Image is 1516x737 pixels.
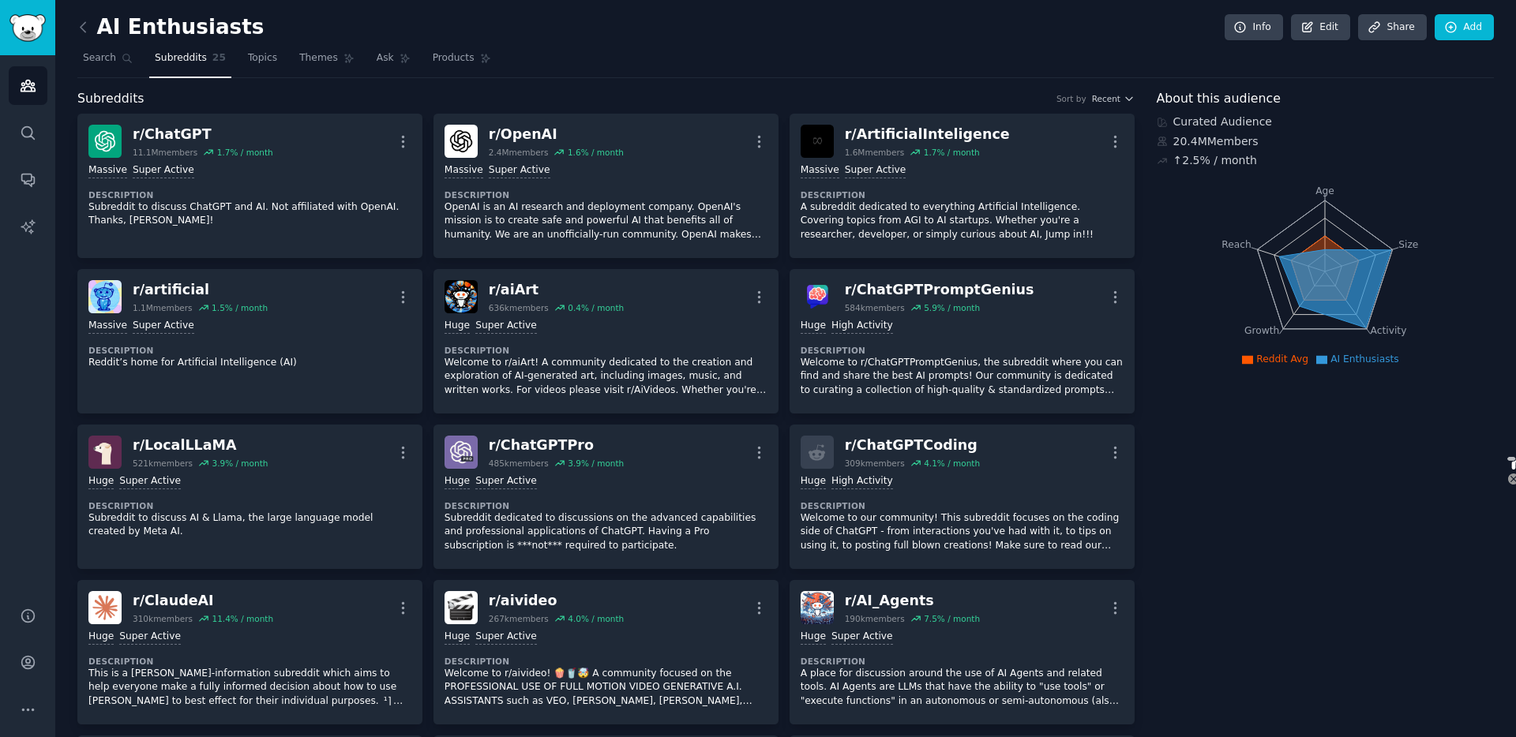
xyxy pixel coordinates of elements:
div: 190k members [845,613,905,624]
div: r/ ChatGPTPromptGenius [845,280,1034,300]
div: r/ aivideo [489,591,624,611]
a: LocalLLaMAr/LocalLLaMA521kmembers3.9% / monthHugeSuper ActiveDescriptionSubreddit to discuss AI &... [77,425,422,569]
a: ChatGPTr/ChatGPT11.1Mmembers1.7% / monthMassiveSuper ActiveDescriptionSubreddit to discuss ChatGP... [77,114,422,258]
div: Massive [88,163,127,178]
div: 584k members [845,302,905,313]
dt: Description [445,500,767,511]
div: Huge [88,630,114,645]
div: 4.1 % / month [924,458,980,469]
h2: AI Enthusiasts [77,15,264,40]
div: High Activity [831,319,893,334]
span: 25 [212,51,226,65]
div: Sort by [1056,93,1086,104]
dt: Description [88,500,411,511]
p: Welcome to r/aivideo! 🍿🥤🤯 A community focused on the PROFESSIONAL USE OF FULL MOTION VIDEO GENERA... [445,667,767,709]
a: aiArtr/aiArt636kmembers0.4% / monthHugeSuper ActiveDescriptionWelcome to r/aiArt! A community ded... [433,269,779,413]
div: Super Active [845,163,906,178]
tspan: Reach [1221,238,1251,249]
a: artificialr/artificial1.1Mmembers1.5% / monthMassiveSuper ActiveDescriptionReddit’s home for Arti... [77,269,422,413]
span: About this audience [1157,89,1281,109]
p: This is a [PERSON_NAME]-information subreddit which aims to help everyone make a fully informed d... [88,667,411,709]
div: r/ AI_Agents [845,591,980,611]
div: Huge [445,474,470,489]
div: r/ ChatGPTPro [489,436,624,455]
img: aivideo [445,591,478,624]
div: 0.4 % / month [568,302,624,313]
p: OpenAI is an AI research and deployment company. OpenAI's mission is to create safe and powerful ... [445,200,767,242]
img: aiArt [445,280,478,313]
span: Topics [248,51,277,65]
a: aivideor/aivideo267kmembers4.0% / monthHugeSuper ActiveDescriptionWelcome to r/aivideo! 🍿🥤🤯 A com... [433,580,779,724]
button: Recent [1092,93,1135,104]
tspan: Age [1315,185,1334,196]
div: Super Active [475,474,537,489]
div: 11.4 % / month [212,613,273,624]
div: Huge [801,630,826,645]
img: GummySearch logo [9,14,46,42]
p: Subreddit to discuss AI & Llama, the large language model created by Meta AI. [88,511,411,539]
dt: Description [88,656,411,667]
a: Share [1358,14,1426,41]
a: Products [427,46,497,78]
a: Edit [1291,14,1350,41]
dt: Description [88,189,411,200]
div: 11.1M members [133,147,197,158]
a: Subreddits25 [149,46,231,78]
div: 2.4M members [489,147,549,158]
span: Subreddits [155,51,207,65]
p: Welcome to r/ChatGPTPromptGenius, the subreddit where you can find and share the best AI prompts!... [801,356,1124,398]
div: 20.4M Members [1157,133,1495,150]
div: 1.7 % / month [217,147,273,158]
p: A place for discussion around the use of AI Agents and related tools. AI Agents are LLMs that hav... [801,667,1124,709]
a: r/ChatGPTCoding309kmembers4.1% / monthHugeHigh ActivityDescriptionWelcome to our community! This ... [790,425,1135,569]
div: Huge [801,474,826,489]
div: r/ LocalLLaMA [133,436,268,455]
a: Themes [294,46,360,78]
div: r/ artificial [133,280,268,300]
span: Products [433,51,475,65]
p: Subreddit dedicated to discussions on the advanced capabilities and professional applications of ... [445,511,767,553]
div: 310k members [133,613,193,624]
div: 3.9 % / month [568,458,624,469]
div: Super Active [489,163,550,178]
div: 521k members [133,458,193,469]
img: ChatGPTPro [445,436,478,469]
img: ClaudeAI [88,591,122,624]
span: Ask [377,51,394,65]
p: Subreddit to discuss ChatGPT and AI. Not affiliated with OpenAI. Thanks, [PERSON_NAME]! [88,200,411,228]
dt: Description [445,656,767,667]
div: Huge [801,319,826,334]
div: Huge [445,630,470,645]
tspan: Growth [1244,325,1279,336]
a: Search [77,46,138,78]
span: Reddit Avg [1256,354,1308,365]
span: Themes [299,51,338,65]
div: 1.7 % / month [924,147,980,158]
div: 3.9 % / month [212,458,268,469]
a: OpenAIr/OpenAI2.4Mmembers1.6% / monthMassiveSuper ActiveDescriptionOpenAI is an AI research and d... [433,114,779,258]
div: Huge [445,319,470,334]
img: ArtificialInteligence [801,125,834,158]
div: Massive [445,163,483,178]
div: 1.5 % / month [212,302,268,313]
dt: Description [801,500,1124,511]
div: Curated Audience [1157,114,1495,130]
span: Subreddits [77,89,144,109]
div: r/ ChatGPTCoding [845,436,980,455]
span: Recent [1092,93,1120,104]
div: 4.0 % / month [568,613,624,624]
a: Info [1225,14,1283,41]
div: 636k members [489,302,549,313]
a: ChatGPTPromptGeniusr/ChatGPTPromptGenius584kmembers5.9% / monthHugeHigh ActivityDescriptionWelcom... [790,269,1135,413]
dt: Description [88,345,411,356]
p: Welcome to r/aiArt! A community dedicated to the creation and exploration of AI-generated art, in... [445,356,767,398]
img: LocalLLaMA [88,436,122,469]
div: Super Active [475,319,537,334]
div: 485k members [489,458,549,469]
p: Reddit’s home for Artificial Intelligence (AI) [88,356,411,370]
div: Super Active [119,630,181,645]
div: r/ OpenAI [489,125,624,144]
p: Welcome to our community! This subreddit focuses on the coding side of ChatGPT - from interaction... [801,511,1124,553]
dt: Description [801,345,1124,356]
a: ChatGPTPror/ChatGPTPro485kmembers3.9% / monthHugeSuper ActiveDescriptionSubreddit dedicated to di... [433,425,779,569]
